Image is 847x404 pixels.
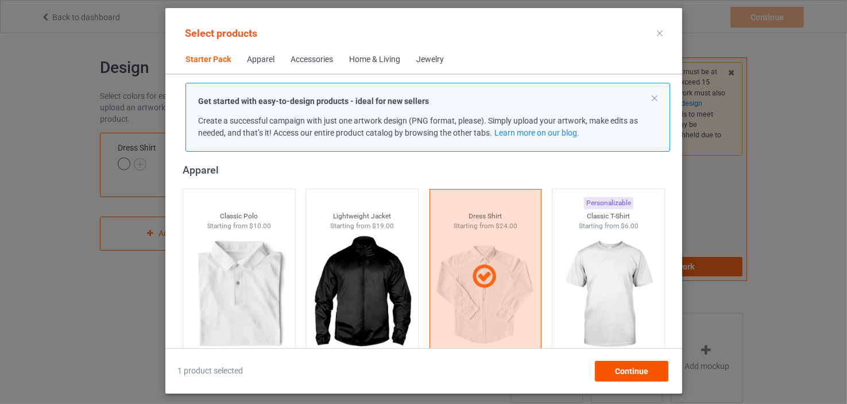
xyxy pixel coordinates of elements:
[183,221,295,231] div: Starting from
[185,27,257,39] span: Select products
[583,197,633,209] div: Personalizable
[177,46,239,74] span: Starter Pack
[349,54,400,66] div: Home & Living
[291,54,333,66] div: Accessories
[247,54,274,66] div: Apparel
[306,211,418,221] div: Lightweight Jacket
[614,367,648,376] span: Continue
[177,365,243,377] span: 1 product selected
[182,163,670,176] div: Apparel
[372,222,394,230] span: $19.00
[552,221,664,231] div: Starting from
[183,211,295,221] div: Classic Polo
[416,54,444,66] div: Jewelry
[552,211,664,221] div: Classic T-Shirt
[249,222,270,230] span: $10.00
[594,361,668,382] div: Continue
[187,230,290,359] img: regular.jpg
[494,128,579,137] a: Learn more on our blog.
[557,230,660,359] img: regular.jpg
[306,221,418,231] div: Starting from
[198,116,638,137] span: Create a successful campaign with just one artwork design (PNG format, please). Simply upload you...
[620,222,638,230] span: $6.00
[198,97,429,106] strong: Get started with easy-to-design products - ideal for new sellers
[311,230,413,359] img: regular.jpg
